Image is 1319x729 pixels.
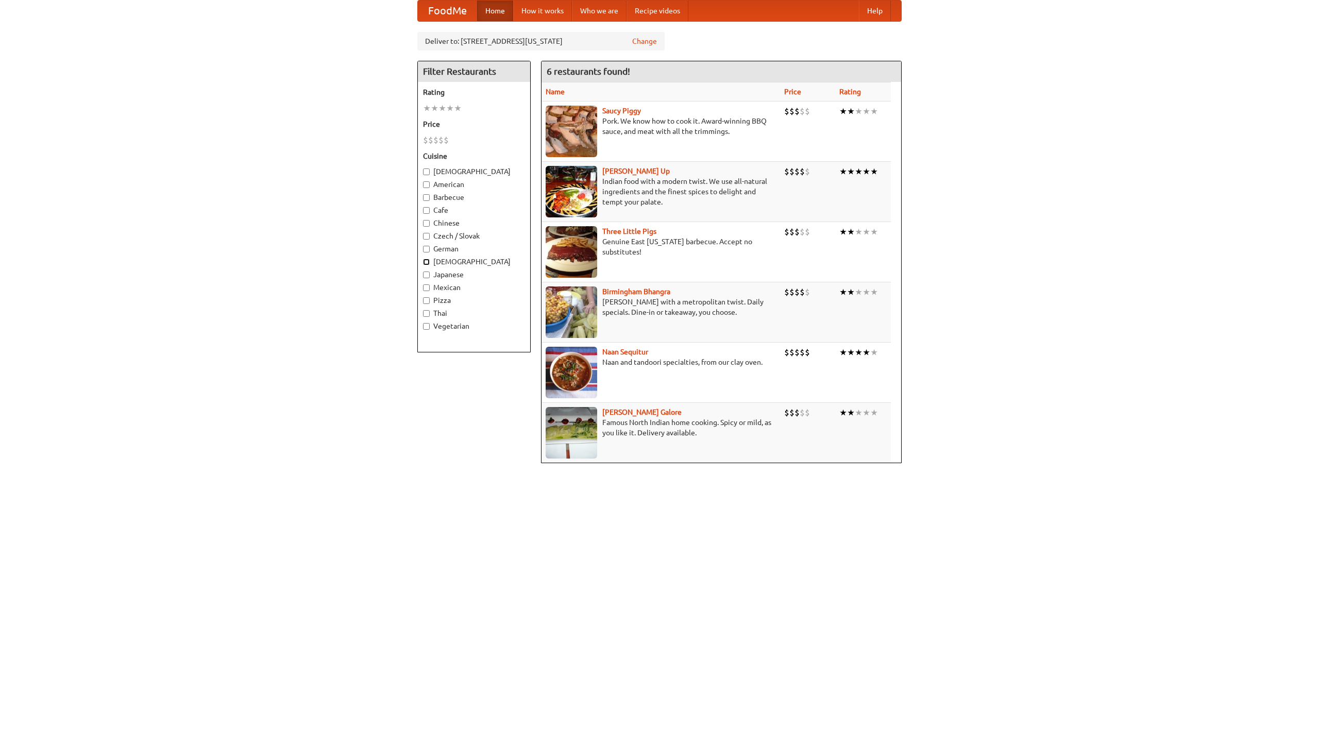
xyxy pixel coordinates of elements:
[438,103,446,114] li: ★
[855,286,863,298] li: ★
[438,134,444,146] li: $
[417,32,665,50] div: Deliver to: [STREET_ADDRESS][US_STATE]
[789,347,794,358] li: $
[423,321,525,331] label: Vegetarian
[446,103,454,114] li: ★
[423,179,525,190] label: American
[546,347,597,398] img: naansequitur.jpg
[602,107,641,115] a: Saucy Piggy
[784,407,789,418] li: $
[433,134,438,146] li: $
[423,231,525,241] label: Czech / Slovak
[800,347,805,358] li: $
[784,286,789,298] li: $
[839,166,847,177] li: ★
[423,244,525,254] label: German
[805,106,810,117] li: $
[546,88,565,96] a: Name
[423,233,430,240] input: Czech / Slovak
[423,207,430,214] input: Cafe
[632,36,657,46] a: Change
[805,226,810,238] li: $
[423,134,428,146] li: $
[784,226,789,238] li: $
[784,88,801,96] a: Price
[423,297,430,304] input: Pizza
[546,407,597,459] img: currygalore.jpg
[423,272,430,278] input: Japanese
[839,347,847,358] li: ★
[789,106,794,117] li: $
[423,119,525,129] h5: Price
[794,106,800,117] li: $
[546,106,597,157] img: saucy.jpg
[546,166,597,217] img: curryup.jpg
[805,407,810,418] li: $
[863,106,870,117] li: ★
[870,407,878,418] li: ★
[423,295,525,306] label: Pizza
[423,284,430,291] input: Mexican
[870,226,878,238] li: ★
[794,407,800,418] li: $
[423,220,430,227] input: Chinese
[546,297,776,317] p: [PERSON_NAME] with a metropolitan twist. Daily specials. Dine-in or takeaway, you choose.
[870,166,878,177] li: ★
[513,1,572,21] a: How it works
[423,257,525,267] label: [DEMOGRAPHIC_DATA]
[855,226,863,238] li: ★
[444,134,449,146] li: $
[431,103,438,114] li: ★
[855,347,863,358] li: ★
[423,218,525,228] label: Chinese
[423,151,525,161] h5: Cuisine
[847,286,855,298] li: ★
[863,407,870,418] li: ★
[423,166,525,177] label: [DEMOGRAPHIC_DATA]
[423,259,430,265] input: [DEMOGRAPHIC_DATA]
[794,286,800,298] li: $
[423,282,525,293] label: Mexican
[863,226,870,238] li: ★
[855,106,863,117] li: ★
[800,106,805,117] li: $
[800,226,805,238] li: $
[423,168,430,175] input: [DEMOGRAPHIC_DATA]
[602,167,670,175] b: [PERSON_NAME] Up
[800,166,805,177] li: $
[859,1,891,21] a: Help
[418,1,477,21] a: FoodMe
[546,236,776,257] p: Genuine East [US_STATE] barbecue. Accept no substitutes!
[847,226,855,238] li: ★
[800,286,805,298] li: $
[839,286,847,298] li: ★
[423,205,525,215] label: Cafe
[805,166,810,177] li: $
[855,166,863,177] li: ★
[546,286,597,338] img: bhangra.jpg
[546,417,776,438] p: Famous North Indian home cooking. Spicy or mild, as you like it. Delivery available.
[847,106,855,117] li: ★
[794,347,800,358] li: $
[789,407,794,418] li: $
[602,408,682,416] a: [PERSON_NAME] Galore
[423,269,525,280] label: Japanese
[602,227,656,235] a: Three Little Pigs
[546,357,776,367] p: Naan and tandoori specialties, from our clay oven.
[602,348,648,356] b: Naan Sequitur
[428,134,433,146] li: $
[789,166,794,177] li: $
[546,116,776,137] p: Pork. We know how to cook it. Award-winning BBQ sauce, and meat with all the trimmings.
[423,246,430,252] input: German
[789,226,794,238] li: $
[602,287,670,296] a: Birmingham Bhangra
[863,166,870,177] li: ★
[855,407,863,418] li: ★
[870,347,878,358] li: ★
[794,226,800,238] li: $
[423,103,431,114] li: ★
